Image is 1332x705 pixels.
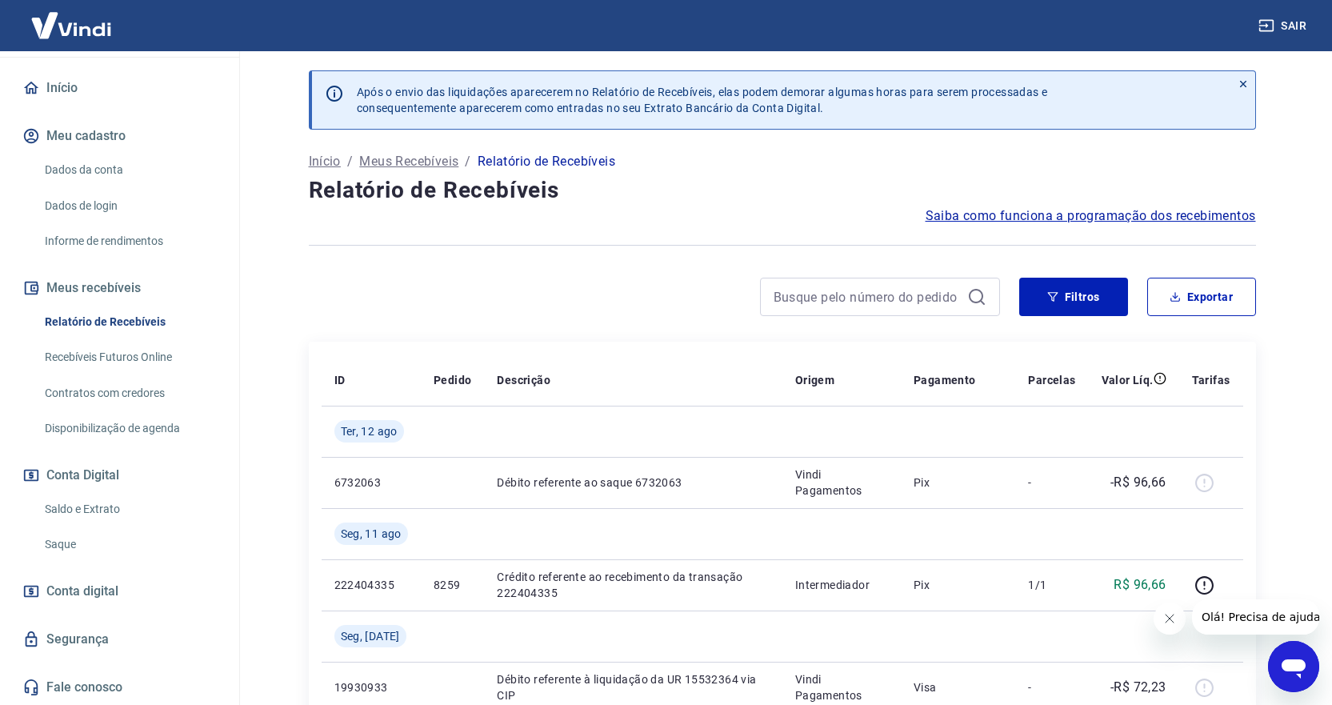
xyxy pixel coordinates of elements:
[19,574,220,609] a: Conta digital
[334,372,346,388] p: ID
[38,493,220,526] a: Saldo e Extrato
[334,577,408,593] p: 222404335
[309,152,341,171] a: Início
[38,412,220,445] a: Disponibilização de agenda
[19,670,220,705] a: Fale conosco
[465,152,470,171] p: /
[1110,473,1166,492] p: -R$ 96,66
[795,577,888,593] p: Intermediador
[1154,603,1186,635] iframe: Fechar mensagem
[19,70,220,106] a: Início
[478,152,615,171] p: Relatório de Recebíveis
[334,679,408,695] p: 19930933
[497,475,769,491] p: Débito referente ao saque 6732063
[914,679,1002,695] p: Visa
[914,577,1002,593] p: Pix
[497,569,769,601] p: Crédito referente ao recebimento da transação 222404335
[1028,475,1075,491] p: -
[19,458,220,493] button: Conta Digital
[434,577,471,593] p: 8259
[1028,679,1075,695] p: -
[38,225,220,258] a: Informe de rendimentos
[1110,678,1166,697] p: -R$ 72,23
[38,528,220,561] a: Saque
[795,372,834,388] p: Origem
[1268,641,1319,692] iframe: Botão para abrir a janela de mensagens
[10,11,134,24] span: Olá! Precisa de ajuda?
[341,526,402,542] span: Seg, 11 ago
[19,622,220,657] a: Segurança
[1147,278,1256,316] button: Exportar
[1102,372,1154,388] p: Valor Líq.
[38,306,220,338] a: Relatório de Recebíveis
[19,118,220,154] button: Meu cadastro
[497,671,769,703] p: Débito referente à liquidação da UR 15532364 via CIP
[1255,11,1313,41] button: Sair
[38,190,220,222] a: Dados de login
[309,174,1256,206] h4: Relatório de Recebíveis
[497,372,550,388] p: Descrição
[19,1,123,50] img: Vindi
[1114,575,1166,595] p: R$ 96,66
[359,152,458,171] a: Meus Recebíveis
[914,372,976,388] p: Pagamento
[1019,278,1128,316] button: Filtros
[341,423,398,439] span: Ter, 12 ago
[46,580,118,603] span: Conta digital
[38,154,220,186] a: Dados da conta
[914,475,1002,491] p: Pix
[926,206,1256,226] a: Saiba como funciona a programação dos recebimentos
[19,270,220,306] button: Meus recebíveis
[795,671,888,703] p: Vindi Pagamentos
[795,467,888,499] p: Vindi Pagamentos
[1028,577,1075,593] p: 1/1
[1192,599,1319,635] iframe: Mensagem da empresa
[1192,372,1230,388] p: Tarifas
[1028,372,1075,388] p: Parcelas
[38,377,220,410] a: Contratos com credores
[357,84,1048,116] p: Após o envio das liquidações aparecerem no Relatório de Recebíveis, elas podem demorar algumas ho...
[434,372,471,388] p: Pedido
[334,475,408,491] p: 6732063
[774,285,961,309] input: Busque pelo número do pedido
[38,341,220,374] a: Recebíveis Futuros Online
[347,152,353,171] p: /
[341,628,400,644] span: Seg, [DATE]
